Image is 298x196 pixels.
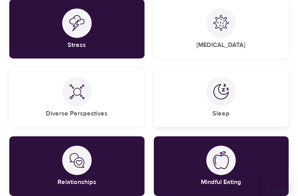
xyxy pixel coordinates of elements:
img: Sleep [213,84,229,100]
img: Relationships [69,153,85,168]
img: Diverse Perspectives [69,84,85,100]
h5: Mindful Eating [201,178,241,186]
div: SleepSleep [154,68,289,127]
iframe: Button to launch messaging window [267,165,292,190]
img: Stress [69,15,85,31]
h5: [MEDICAL_DATA] [197,41,246,49]
h5: Sleep [213,110,230,118]
h5: Diverse Perspectives [46,110,108,118]
div: Diverse PerspectivesDiverse Perspectives [9,68,145,127]
h5: Stress [68,41,86,49]
img: COVID-19 [213,15,229,31]
img: Mindful Eating [213,151,229,169]
div: Mindful EatingMindful Eating [154,136,289,196]
div: RelationshipsRelationships [9,136,145,196]
h5: Relationships [58,178,96,186]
